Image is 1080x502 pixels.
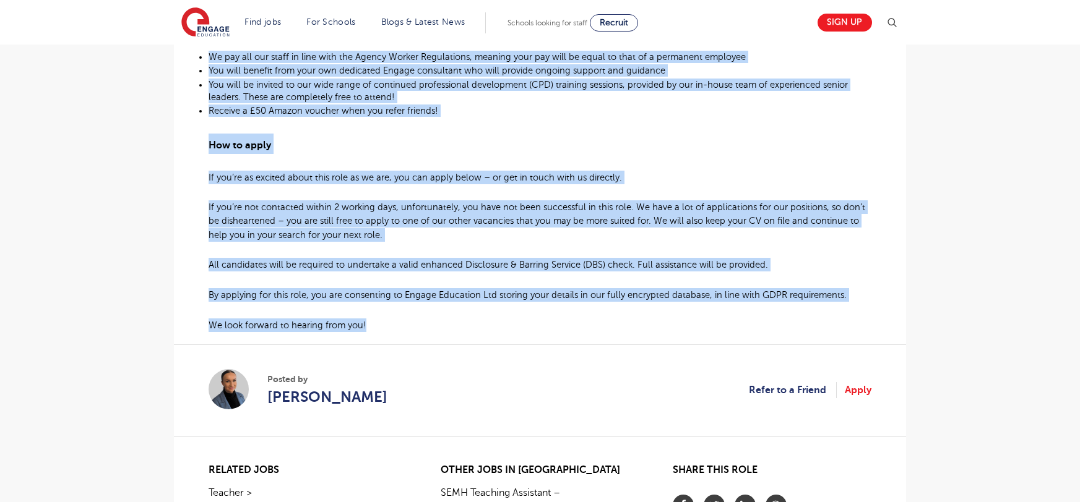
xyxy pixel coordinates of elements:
span: Recruit [600,18,628,27]
h2: Related jobs [209,464,407,476]
span: How to apply [209,140,271,151]
span: If you’re not contacted within 2 working days, unfortunately, you have not been successful in thi... [209,202,865,239]
h2: Share this role [673,464,871,482]
span: You will be invited to our wide range of continued professional development (CPD) training sessio... [209,80,848,102]
a: Refer to a Friend [749,382,837,398]
span: Receive a £50 Amazon voucher when you refer friends! [209,106,438,116]
a: Blogs & Latest News [381,17,465,27]
span: We pay all our staff in line with the Agency Worker Regulations, meaning your pay will be equal t... [209,52,746,62]
a: Recruit [590,14,638,32]
a: Sign up [818,14,872,32]
a: Find jobs [245,17,282,27]
span: You will benefit from your own dedicated Engage consultant who will provide ongoing support and g... [209,66,665,75]
span: All candidates will be required to undertake a valid enhanced Disclosure & Barring Service (DBS) ... [209,260,768,270]
span: By applying for this role, you are consenting to Engage Education Ltd storing your details in our... [209,290,847,300]
span: Schools looking for staff [508,19,587,27]
a: For Schools [306,17,355,27]
img: Engage Education [181,7,230,38]
span: We look forward to hearing from you! [209,320,366,330]
span: Posted by [267,373,387,386]
h2: Other jobs in [GEOGRAPHIC_DATA] [441,464,639,476]
span: If you’re as excited about this role as we are, you can apply below – or get in touch with us dir... [209,172,622,182]
a: [PERSON_NAME] [267,386,387,408]
a: Apply [845,382,871,398]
